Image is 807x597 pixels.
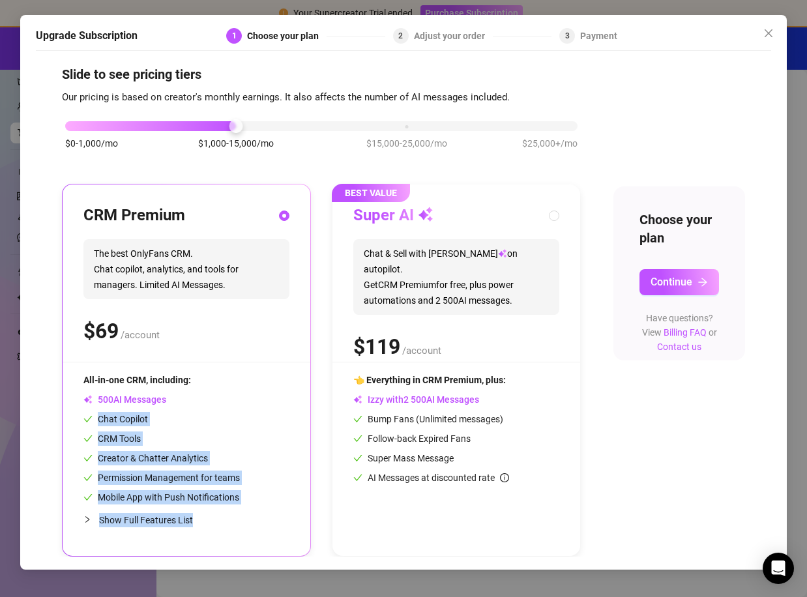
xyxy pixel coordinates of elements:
[83,453,208,463] span: Creator & Chatter Analytics
[353,453,454,463] span: Super Mass Message
[83,415,93,424] span: check
[353,414,503,424] span: Bump Fans (Unlimited messages)
[83,239,289,299] span: The best OnlyFans CRM. Chat copilot, analytics, and tools for managers. Limited AI Messages.
[83,504,289,535] div: Show Full Features List
[763,28,774,38] span: close
[353,239,559,315] span: Chat & Sell with [PERSON_NAME] on autopilot. Get CRM Premium for free, plus power automations and...
[83,375,191,385] span: All-in-one CRM, including:
[580,28,617,44] div: Payment
[398,31,403,40] span: 2
[62,91,510,103] span: Our pricing is based on creator's monthly earnings. It also affects the number of AI messages inc...
[83,454,93,463] span: check
[353,394,479,405] span: Izzy with AI Messages
[500,473,509,482] span: info-circle
[65,136,118,151] span: $0-1,000/mo
[639,269,719,295] button: Continuearrow-right
[651,276,692,288] span: Continue
[758,23,779,44] button: Close
[83,319,119,343] span: $
[198,136,274,151] span: $1,000-15,000/mo
[83,433,141,444] span: CRM Tools
[639,211,719,247] h4: Choose your plan
[642,313,717,352] span: Have questions? View or
[368,473,509,483] span: AI Messages at discounted rate
[83,473,93,482] span: check
[62,65,745,83] h4: Slide to see pricing tiers
[353,454,362,463] span: check
[414,28,493,44] div: Adjust your order
[657,342,701,352] a: Contact us
[565,31,570,40] span: 3
[83,492,239,502] span: Mobile App with Push Notifications
[353,375,506,385] span: 👈 Everything in CRM Premium, plus:
[232,31,237,40] span: 1
[121,329,160,341] span: /account
[353,434,362,443] span: check
[99,515,193,525] span: Show Full Features List
[36,28,138,44] h5: Upgrade Subscription
[247,28,327,44] div: Choose your plan
[332,184,410,202] span: BEST VALUE
[353,433,471,444] span: Follow-back Expired Fans
[402,345,441,357] span: /account
[664,327,707,338] a: Billing FAQ
[83,205,185,226] h3: CRM Premium
[353,473,362,482] span: check
[83,434,93,443] span: check
[83,394,166,405] span: AI Messages
[353,205,433,226] h3: Super AI
[83,493,93,502] span: check
[83,414,148,424] span: Chat Copilot
[763,553,794,584] div: Open Intercom Messenger
[697,277,708,287] span: arrow-right
[366,136,447,151] span: $15,000-25,000/mo
[83,473,240,483] span: Permission Management for teams
[522,136,578,151] span: $25,000+/mo
[353,415,362,424] span: check
[353,334,400,359] span: $
[758,28,779,38] span: Close
[83,516,91,523] span: collapsed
